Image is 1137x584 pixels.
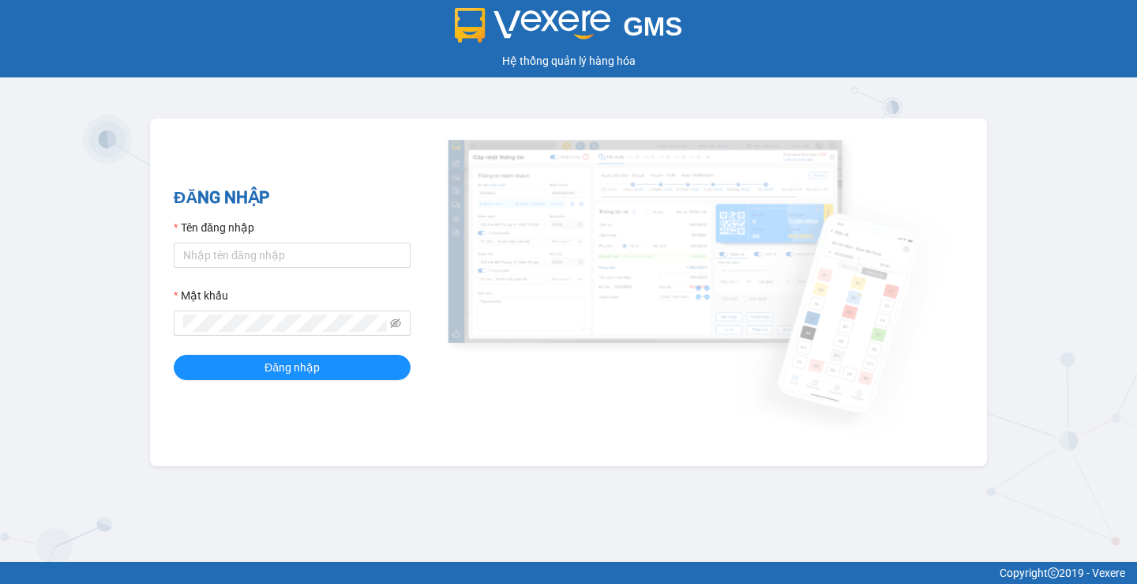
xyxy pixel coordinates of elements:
[1048,567,1059,578] span: copyright
[455,24,683,36] a: GMS
[12,564,1125,582] div: Copyright 2019 - Vexere
[174,355,411,380] button: Đăng nhập
[174,287,228,304] label: Mật khẩu
[455,8,611,43] img: logo 2
[4,52,1133,70] div: Hệ thống quản lý hàng hóa
[174,185,411,211] h2: ĐĂNG NHẬP
[265,359,320,376] span: Đăng nhập
[174,219,254,236] label: Tên đăng nhập
[174,243,411,268] input: Tên đăng nhập
[390,318,401,329] span: eye-invisible
[623,12,682,41] span: GMS
[183,315,387,332] input: Mật khẩu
